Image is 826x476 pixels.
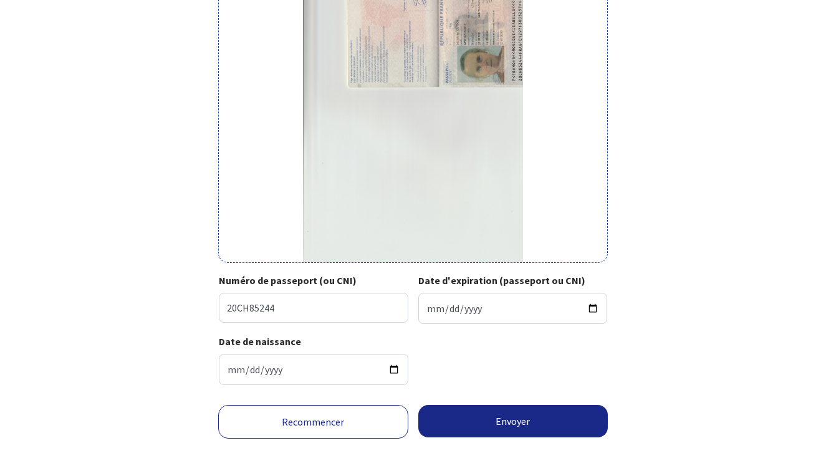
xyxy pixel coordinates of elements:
strong: Date d'expiration (passeport ou CNI) [418,274,585,287]
strong: Date de naissance [219,335,301,348]
strong: Numéro de passeport (ou CNI) [219,274,357,287]
a: Recommencer [218,405,408,439]
button: Envoyer [418,405,608,437]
